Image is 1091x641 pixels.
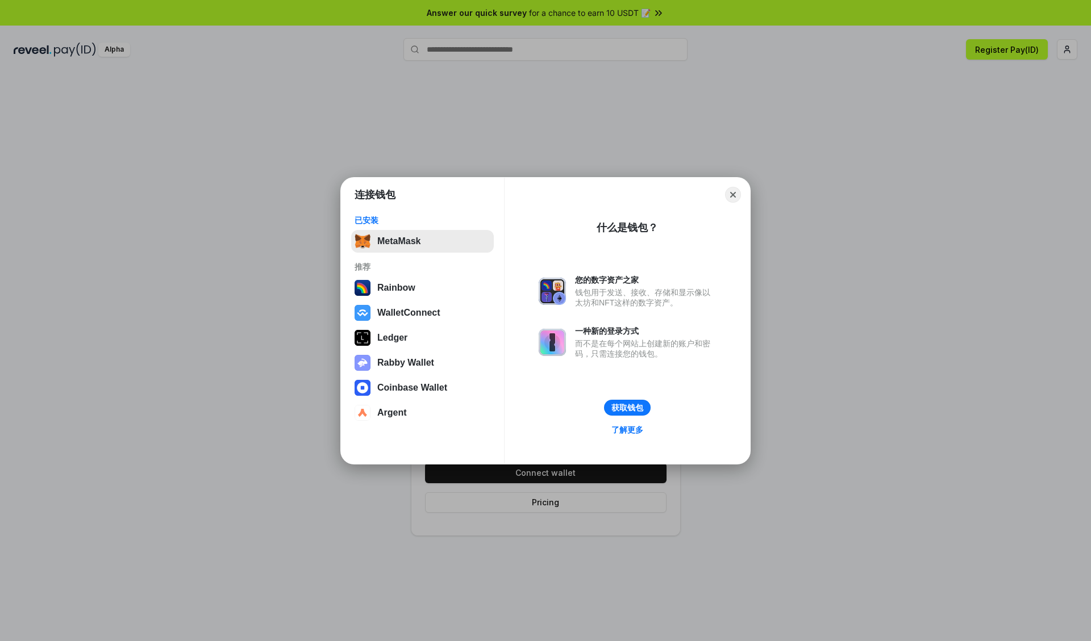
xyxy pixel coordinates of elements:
[355,280,370,296] img: svg+xml,%3Csvg%20width%3D%22120%22%20height%3D%22120%22%20viewBox%3D%220%200%20120%20120%22%20fil...
[605,422,650,437] a: 了解更多
[597,221,658,234] div: 什么是钱包？
[575,287,716,308] div: 钱包用于发送、接收、存储和显示像以太坊和NFT这样的数字资产。
[355,262,490,272] div: 推荐
[377,383,447,393] div: Coinbase Wallet
[377,236,420,246] div: MetaMask
[355,188,395,202] h1: 连接钱包
[355,355,370,371] img: svg+xml,%3Csvg%20xmlns%3D%22http%3A%2F%2Fwww.w3.org%2F2000%2Fsvg%22%20fill%3D%22none%22%20viewBox...
[377,358,434,368] div: Rabby Wallet
[725,187,741,203] button: Close
[575,338,716,359] div: 而不是在每个网站上创建新的账户和密码，只需连接您的钱包。
[539,329,566,356] img: svg+xml,%3Csvg%20xmlns%3D%22http%3A%2F%2Fwww.w3.org%2F2000%2Fsvg%22%20fill%3D%22none%22%20viewBox...
[355,305,370,321] img: svg+xml,%3Csvg%20width%3D%2228%22%20height%3D%2228%22%20viewBox%3D%220%200%2028%2028%22%20fill%3D...
[604,400,651,416] button: 获取钱包
[575,326,716,336] div: 一种新的登录方式
[351,401,494,424] button: Argent
[351,301,494,324] button: WalletConnect
[351,376,494,399] button: Coinbase Wallet
[611,425,643,435] div: 了解更多
[351,326,494,349] button: Ledger
[377,333,407,343] div: Ledger
[611,403,643,413] div: 获取钱包
[355,330,370,346] img: svg+xml,%3Csvg%20xmlns%3D%22http%3A%2F%2Fwww.w3.org%2F2000%2Fsvg%22%20width%3D%2228%22%20height%3...
[539,278,566,305] img: svg+xml,%3Csvg%20xmlns%3D%22http%3A%2F%2Fwww.w3.org%2F2000%2Fsvg%22%20fill%3D%22none%22%20viewBox...
[351,351,494,374] button: Rabby Wallet
[377,283,415,293] div: Rainbow
[355,380,370,396] img: svg+xml,%3Csvg%20width%3D%2228%22%20height%3D%2228%22%20viewBox%3D%220%200%2028%2028%22%20fill%3D...
[351,276,494,299] button: Rainbow
[355,233,370,249] img: svg+xml,%3Csvg%20fill%3D%22none%22%20height%3D%2233%22%20viewBox%3D%220%200%2035%2033%22%20width%...
[377,408,407,418] div: Argent
[355,215,490,225] div: 已安装
[575,275,716,285] div: 您的数字资产之家
[377,308,440,318] div: WalletConnect
[355,405,370,421] img: svg+xml,%3Csvg%20width%3D%2228%22%20height%3D%2228%22%20viewBox%3D%220%200%2028%2028%22%20fill%3D...
[351,230,494,253] button: MetaMask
